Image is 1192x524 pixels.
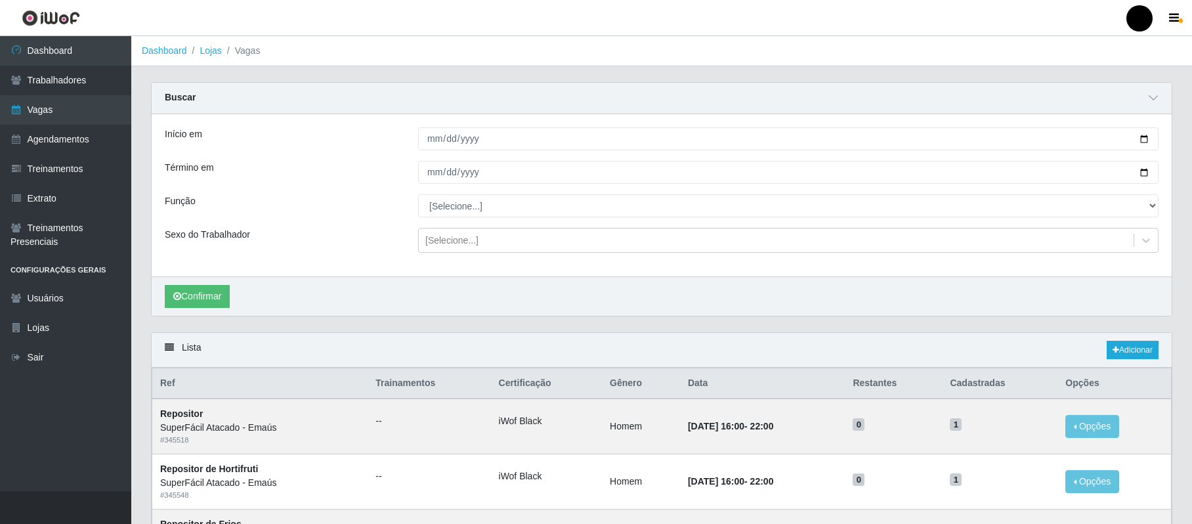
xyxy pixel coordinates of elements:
[160,421,360,435] div: SuperFácil Atacado - Emaús
[418,127,1159,150] input: 00/00/0000
[160,435,360,446] div: # 345518
[688,476,744,487] time: [DATE] 16:00
[602,454,680,510] td: Homem
[165,285,230,308] button: Confirmar
[152,333,1172,368] div: Lista
[1065,415,1119,438] button: Opções
[418,161,1159,184] input: 00/00/0000
[688,476,773,487] strong: -
[142,45,187,56] a: Dashboard
[165,161,214,175] label: Término em
[602,368,680,399] th: Gênero
[375,469,482,483] ul: --
[1057,368,1171,399] th: Opções
[152,368,368,399] th: Ref
[375,414,482,428] ul: --
[425,234,479,248] div: [Selecione...]
[853,473,864,487] span: 0
[200,45,221,56] a: Lojas
[160,464,258,474] strong: Repositor de Hortifruti
[845,368,942,399] th: Restantes
[160,490,360,501] div: # 345548
[602,399,680,454] td: Homem
[750,476,774,487] time: 22:00
[165,127,202,141] label: Início em
[1065,470,1119,493] button: Opções
[165,228,250,242] label: Sexo do Trabalhador
[160,476,360,490] div: SuperFácil Atacado - Emaús
[165,194,196,208] label: Função
[1107,341,1159,359] a: Adicionar
[368,368,490,399] th: Trainamentos
[688,421,773,431] strong: -
[131,36,1192,66] nav: breadcrumb
[680,368,845,399] th: Data
[950,418,962,431] span: 1
[222,44,261,58] li: Vagas
[22,10,80,26] img: CoreUI Logo
[499,414,595,428] li: iWof Black
[750,421,774,431] time: 22:00
[491,368,603,399] th: Certificação
[942,368,1057,399] th: Cadastradas
[853,418,864,431] span: 0
[165,92,196,102] strong: Buscar
[950,473,962,487] span: 1
[160,408,203,419] strong: Repositor
[499,469,595,483] li: iWof Black
[688,421,744,431] time: [DATE] 16:00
